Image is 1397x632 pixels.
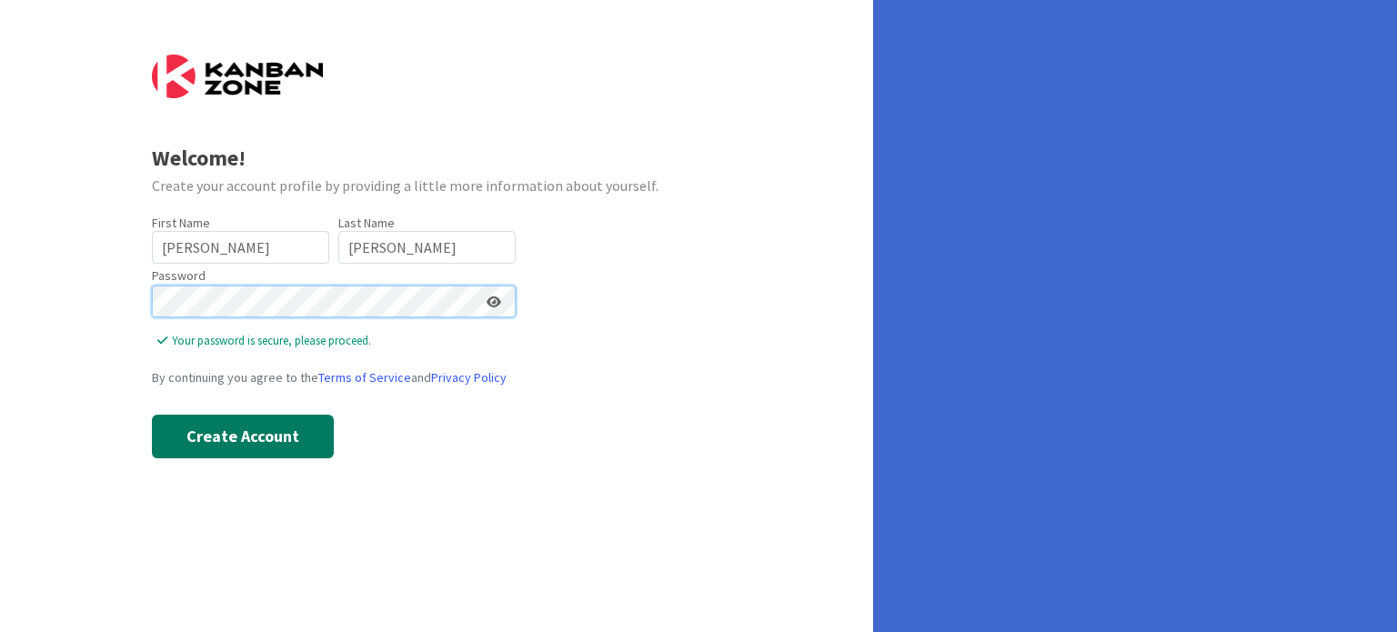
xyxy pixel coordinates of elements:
[431,369,507,386] a: Privacy Policy
[152,368,722,387] div: By continuing you agree to the and
[157,332,516,350] span: Your password is secure, please proceed.
[152,415,334,458] button: Create Account
[152,266,206,286] label: Password
[152,142,722,175] div: Welcome!
[152,215,210,231] label: First Name
[318,369,411,386] a: Terms of Service
[152,55,323,98] img: Kanban Zone
[152,175,722,196] div: Create your account profile by providing a little more information about yourself.
[338,215,395,231] label: Last Name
